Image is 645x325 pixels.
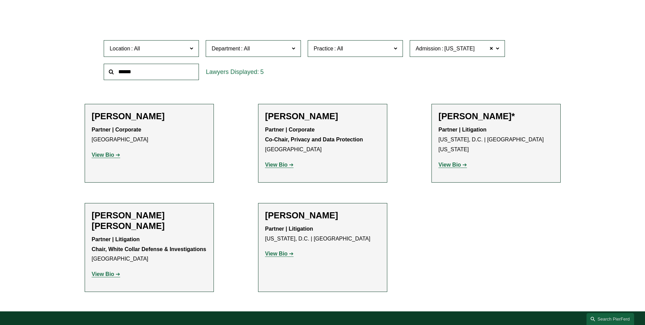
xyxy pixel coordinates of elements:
[92,127,141,133] strong: Partner | Corporate
[415,46,441,51] span: Admission
[265,251,288,257] strong: View Bio
[109,46,130,51] span: Location
[92,235,207,264] p: [GEOGRAPHIC_DATA]
[439,125,554,154] p: [US_STATE], D.C. | [GEOGRAPHIC_DATA][US_STATE]
[92,111,207,122] h2: [PERSON_NAME]
[92,125,207,145] p: [GEOGRAPHIC_DATA]
[92,152,114,158] strong: View Bio
[265,111,380,122] h2: [PERSON_NAME]
[92,210,207,231] h2: [PERSON_NAME] [PERSON_NAME]
[265,162,288,168] strong: View Bio
[92,236,206,252] strong: Partner | Litigation Chair, White Collar Defense & Investigations
[92,152,120,158] a: View Bio
[313,46,333,51] span: Practice
[211,46,240,51] span: Department
[265,125,380,154] p: [GEOGRAPHIC_DATA]
[265,162,294,168] a: View Bio
[92,271,114,277] strong: View Bio
[265,127,363,142] strong: Partner | Corporate Co-Chair, Privacy and Data Protection
[92,271,120,277] a: View Bio
[265,210,380,221] h2: [PERSON_NAME]
[265,251,294,257] a: View Bio
[587,313,634,325] a: Search this site
[439,162,467,168] a: View Bio
[439,162,461,168] strong: View Bio
[265,226,313,232] strong: Partner | Litigation
[265,224,380,244] p: [US_STATE], D.C. | [GEOGRAPHIC_DATA]
[439,111,554,122] h2: [PERSON_NAME]*
[444,44,475,53] span: [US_STATE]
[439,127,487,133] strong: Partner | Litigation
[260,68,264,75] span: 5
